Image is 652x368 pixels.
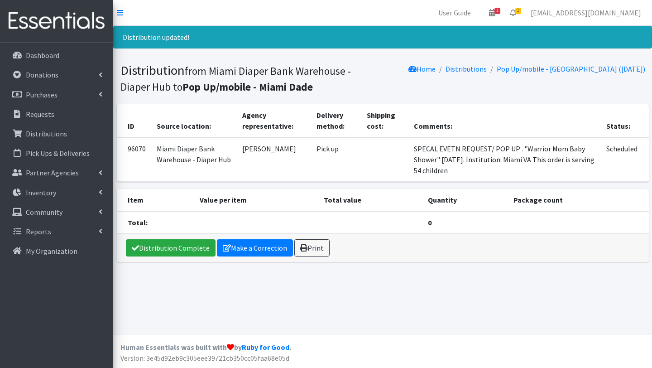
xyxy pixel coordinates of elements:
a: [EMAIL_ADDRESS][DOMAIN_NAME] [523,4,648,22]
a: 1 [482,4,503,22]
th: Source location: [151,104,237,137]
a: Donations [4,66,110,84]
a: Inventory [4,184,110,202]
td: Miami Diaper Bank Warehouse - Diaper Hub [151,137,237,182]
p: Reports [26,227,51,236]
a: 2 [503,4,523,22]
th: Comments: [408,104,601,137]
a: Distributions [446,64,487,73]
a: Distributions [4,125,110,143]
strong: 0 [428,218,431,227]
th: Shipping cost: [361,104,408,137]
h1: Distribution [120,63,379,94]
a: User Guide [431,4,478,22]
th: Delivery method: [311,104,361,137]
a: Community [4,203,110,221]
a: Purchases [4,86,110,104]
p: Purchases [26,90,58,99]
p: Requests [26,110,54,119]
th: ID [117,104,151,137]
p: Inventory [26,188,56,197]
a: Print [294,239,330,257]
td: SPECAL EVETN REQUEST/ POP UP . "Warrior Mom Baby Shower" [DATE]. Institution: Miami VA This order... [408,137,601,182]
th: Package count [508,189,649,211]
p: Pick Ups & Deliveries [26,149,90,158]
span: Version: 3e45d92eb9c305eee39721cb350cc05faa68e05d [120,353,289,363]
td: Scheduled [601,137,648,182]
a: Pick Ups & Deliveries [4,144,110,162]
td: Pick up [311,137,361,182]
strong: Human Essentials was built with by . [120,343,291,352]
a: Dashboard [4,46,110,64]
div: Distribution updated! [113,26,652,48]
p: My Organization [26,247,77,256]
a: Requests [4,105,110,123]
p: Dashboard [26,51,59,60]
td: 96070 [117,137,151,182]
p: Distributions [26,129,67,138]
th: Status: [601,104,648,137]
th: Total value [318,189,422,211]
th: Item [117,189,195,211]
p: Community [26,208,62,217]
img: HumanEssentials [4,6,110,36]
a: Partner Agencies [4,164,110,182]
b: Pop Up/mobile - Miami Dade [182,80,313,93]
strong: Total: [128,218,148,227]
a: Home [408,64,436,73]
td: [PERSON_NAME] [237,137,311,182]
small: from Miami Diaper Bank Warehouse - Diaper Hub to [120,64,351,93]
a: Reports [4,223,110,241]
p: Donations [26,70,58,79]
a: Make a Correction [217,239,293,257]
th: Value per item [194,189,318,211]
p: Partner Agencies [26,168,79,177]
th: Quantity [422,189,508,211]
a: Ruby for Good [242,343,289,352]
th: Agency representative: [237,104,311,137]
span: 2 [515,8,521,14]
a: Pop Up/mobile - [GEOGRAPHIC_DATA] ([DATE]) [497,64,645,73]
a: My Organization [4,242,110,260]
a: Distribution Complete [126,239,216,257]
span: 1 [494,8,500,14]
